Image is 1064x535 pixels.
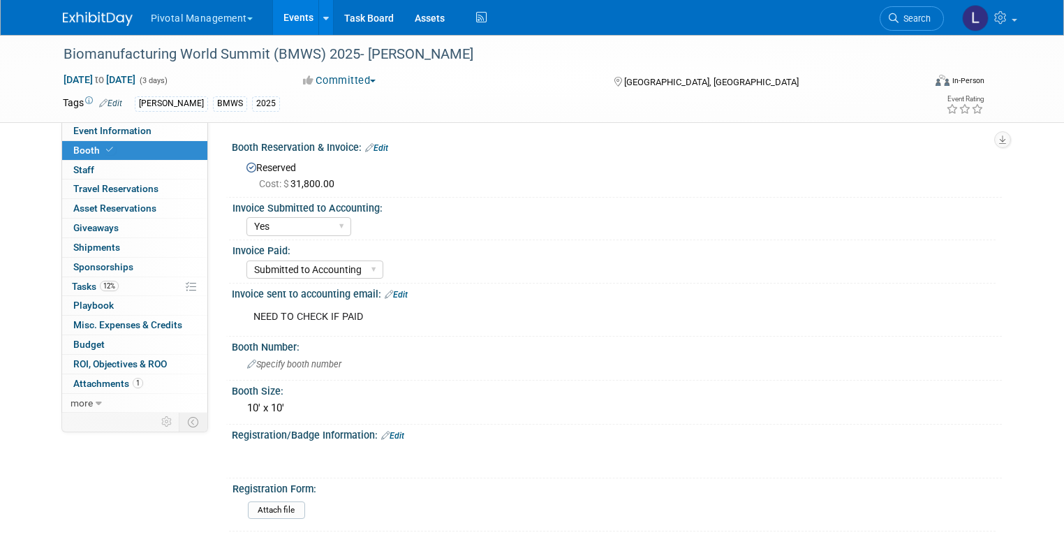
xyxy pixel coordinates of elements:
img: Leslie Pelton [962,5,989,31]
button: Committed [298,73,381,88]
a: Event Information [62,122,207,140]
span: Cost: $ [259,178,290,189]
a: Edit [99,98,122,108]
a: Edit [381,431,404,441]
span: [DATE] [DATE] [63,73,136,86]
span: to [93,74,106,85]
div: Booth Size: [232,381,1002,398]
span: Playbook [73,300,114,311]
span: Event Information [73,125,152,136]
img: Format-Inperson.png [936,75,950,86]
span: Specify booth number [247,359,341,369]
a: Giveaways [62,219,207,237]
i: Booth reservation complete [106,146,113,154]
div: NEED TO CHECK IF PAID [244,303,852,331]
span: Tasks [72,281,119,292]
span: Asset Reservations [73,203,156,214]
td: Tags [63,96,122,112]
span: Budget [73,339,105,350]
span: 31,800.00 [259,178,340,189]
span: Search [899,13,931,24]
div: In-Person [952,75,984,86]
span: 12% [100,281,119,291]
a: Asset Reservations [62,199,207,218]
td: Personalize Event Tab Strip [155,413,179,431]
div: Invoice Paid: [232,240,996,258]
div: Booth Number: [232,337,1002,354]
a: Sponsorships [62,258,207,277]
div: Invoice sent to accounting email: [232,284,1002,302]
span: more [71,397,93,409]
div: [PERSON_NAME] [135,96,208,111]
div: 2025 [252,96,280,111]
a: Attachments1 [62,374,207,393]
span: Sponsorships [73,261,133,272]
a: Playbook [62,296,207,315]
span: Travel Reservations [73,183,158,194]
div: Reserved [242,157,991,191]
span: Giveaways [73,222,119,233]
a: Tasks12% [62,277,207,296]
a: Shipments [62,238,207,257]
div: BMWS [213,96,247,111]
a: Misc. Expenses & Credits [62,316,207,335]
span: Attachments [73,378,143,389]
span: 1 [133,378,143,388]
td: Toggle Event Tabs [179,413,207,431]
span: Misc. Expenses & Credits [73,319,182,330]
span: Shipments [73,242,120,253]
a: Edit [385,290,408,300]
img: ExhibitDay [63,12,133,26]
div: Biomanufacturing World Summit (BMWS) 2025- [PERSON_NAME] [59,42,906,67]
a: Travel Reservations [62,179,207,198]
div: Event Format [848,73,984,94]
span: (3 days) [138,76,168,85]
span: Booth [73,145,116,156]
a: ROI, Objectives & ROO [62,355,207,374]
div: Registration Form: [232,478,996,496]
a: more [62,394,207,413]
div: 10' x 10' [242,397,991,419]
div: Registration/Badge Information: [232,425,1002,443]
a: Search [880,6,944,31]
a: Staff [62,161,207,179]
span: [GEOGRAPHIC_DATA], [GEOGRAPHIC_DATA] [624,77,799,87]
span: ROI, Objectives & ROO [73,358,167,369]
div: Invoice Submitted to Accounting: [232,198,996,215]
a: Edit [365,143,388,153]
div: Event Rating [946,96,984,103]
a: Booth [62,141,207,160]
a: Budget [62,335,207,354]
div: Booth Reservation & Invoice: [232,137,1002,155]
span: Staff [73,164,94,175]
